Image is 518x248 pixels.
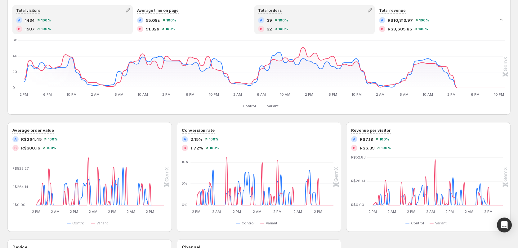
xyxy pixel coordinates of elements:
span: Control [242,221,255,226]
span: Control [243,103,256,108]
text: 10 PM [351,92,362,97]
span: R$7.18 [360,136,373,142]
span: 100 % [41,18,51,22]
span: R$300.16 [21,145,40,151]
span: 100 % [47,146,56,150]
button: Control [67,219,88,227]
span: 1434 [25,17,35,23]
span: 1507 [25,26,35,32]
span: 39 [267,17,272,23]
text: 0 [12,85,15,90]
span: 100 % [209,146,219,150]
span: 100 % [381,146,391,150]
h2: B [353,146,355,150]
text: 2 AM [465,209,473,214]
text: 2 PM [305,92,313,97]
span: Total orders [258,8,282,13]
text: 10% [182,160,189,164]
text: 10 AM [280,92,290,97]
h2: B [184,146,186,150]
span: Total visitors [16,8,40,13]
h3: Revenue per visitor [351,127,391,133]
text: 6 PM [186,92,194,97]
span: 1.72% [190,145,203,151]
span: R$264.45 [21,136,42,142]
text: 6 AM [400,92,409,97]
h2: A [184,137,186,141]
text: R$528.27 [12,167,29,171]
text: R$0.00 [12,203,25,207]
button: Variant [260,219,280,227]
text: 2 PM [192,209,200,214]
text: 60 [12,38,17,42]
text: 40 [12,54,17,58]
span: 100 % [166,18,176,22]
h2: B [14,146,17,150]
span: Control [411,221,424,226]
text: 2 AM [387,209,396,214]
span: 100 % [379,137,389,141]
text: 2 PM [407,209,415,214]
text: 10 PM [494,92,504,97]
span: Average time on page [137,8,179,13]
text: 2 PM [70,209,78,214]
text: 2 PM [368,209,377,214]
text: 2 AM [253,209,261,214]
h2: B [139,27,141,31]
span: R$9,605.85 [388,26,412,32]
text: 2 AM [212,209,221,214]
text: 2 PM [447,92,456,97]
text: 2 PM [20,92,28,97]
text: 2 AM [127,209,135,214]
text: 2 AM [426,209,435,214]
h2: A [353,137,355,141]
text: 2 PM [233,209,241,214]
h2: A [260,18,262,22]
h2: A [139,18,141,22]
text: R$0.00 [351,203,364,207]
span: Variant [267,103,279,108]
span: 100 % [419,18,429,22]
button: Control [236,219,257,227]
text: 2 AM [233,92,242,97]
span: 100 % [41,27,51,31]
text: 0% [182,203,187,207]
text: R$26.41 [351,179,365,183]
h2: A [14,137,17,141]
div: Open Intercom Messenger [497,218,512,232]
text: 10 AM [422,92,433,97]
button: Control [237,102,258,110]
span: R$10,313.97 [388,17,413,23]
text: 10 PM [66,92,77,97]
text: 2 AM [293,209,302,214]
h3: Average order value [12,127,54,133]
span: Control [72,221,85,226]
button: Variant [261,102,281,110]
span: R$6.39 [360,145,375,151]
span: 100 % [209,137,219,141]
text: 2 PM [146,209,154,214]
text: 2 AM [91,92,100,97]
text: 2 PM [108,209,116,214]
text: 6 AM [257,92,266,97]
span: Variant [96,221,108,226]
span: Variant [435,221,447,226]
h3: Conversion rate [182,127,215,133]
button: Control [405,219,426,227]
text: 2 PM [273,209,282,214]
text: 2 AM [89,209,97,214]
text: 2 AM [376,92,385,97]
text: 6 AM [114,92,123,97]
h2: A [18,18,20,22]
h2: B [18,27,20,31]
text: 6 PM [471,92,480,97]
span: Variant [266,221,277,226]
button: Collapse chart [497,15,506,24]
span: 51.32s [146,26,159,32]
span: 100 % [165,27,175,31]
span: 100 % [278,18,288,22]
text: 2 PM [484,209,493,214]
h2: B [260,27,262,31]
text: 6 PM [328,92,337,97]
text: 10 AM [137,92,148,97]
